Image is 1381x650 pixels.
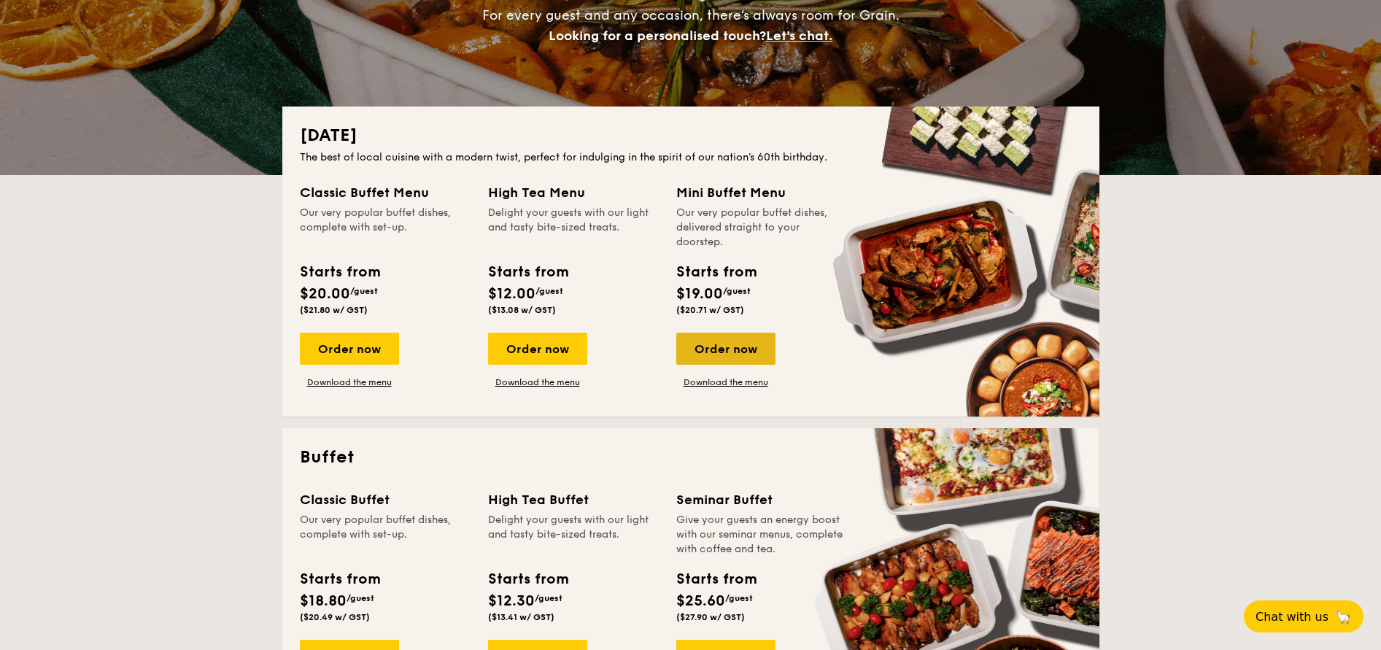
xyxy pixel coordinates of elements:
[300,261,379,283] div: Starts from
[347,593,374,603] span: /guest
[766,28,832,44] span: Let's chat.
[300,150,1082,165] div: The best of local cuisine with a modern twist, perfect for indulging in the spirit of our nation’...
[488,285,535,303] span: $12.00
[488,182,659,203] div: High Tea Menu
[1244,600,1363,632] button: Chat with us🦙
[676,261,756,283] div: Starts from
[350,286,378,296] span: /guest
[676,333,775,365] div: Order now
[300,206,471,249] div: Our very popular buffet dishes, complete with set-up.
[300,446,1082,469] h2: Buffet
[300,612,370,622] span: ($20.49 w/ GST)
[1256,610,1328,624] span: Chat with us
[676,285,723,303] span: $19.00
[676,612,745,622] span: ($27.90 w/ GST)
[300,490,471,510] div: Classic Buffet
[676,568,756,590] div: Starts from
[676,206,847,249] div: Our very popular buffet dishes, delivered straight to your doorstep.
[488,612,554,622] span: ($13.41 w/ GST)
[300,124,1082,147] h2: [DATE]
[1334,608,1352,625] span: 🦙
[488,305,556,315] span: ($13.08 w/ GST)
[488,333,587,365] div: Order now
[300,513,471,557] div: Our very popular buffet dishes, complete with set-up.
[488,592,535,610] span: $12.30
[676,182,847,203] div: Mini Buffet Menu
[676,592,725,610] span: $25.60
[300,333,399,365] div: Order now
[549,28,766,44] span: Looking for a personalised touch?
[488,513,659,557] div: Delight your guests with our light and tasty bite-sized treats.
[725,593,753,603] span: /guest
[300,182,471,203] div: Classic Buffet Menu
[676,305,744,315] span: ($20.71 w/ GST)
[488,206,659,249] div: Delight your guests with our light and tasty bite-sized treats.
[300,568,379,590] div: Starts from
[676,490,847,510] div: Seminar Buffet
[676,513,847,557] div: Give your guests an energy boost with our seminar menus, complete with coffee and tea.
[300,376,399,388] a: Download the menu
[300,592,347,610] span: $18.80
[488,490,659,510] div: High Tea Buffet
[300,285,350,303] span: $20.00
[488,261,568,283] div: Starts from
[488,568,568,590] div: Starts from
[488,376,587,388] a: Download the menu
[676,376,775,388] a: Download the menu
[535,286,563,296] span: /guest
[300,305,368,315] span: ($21.80 w/ GST)
[535,593,562,603] span: /guest
[723,286,751,296] span: /guest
